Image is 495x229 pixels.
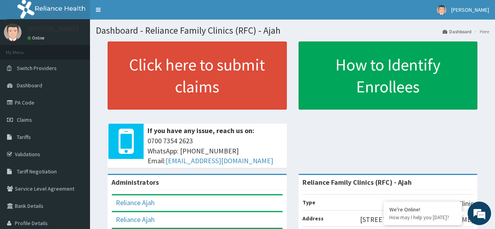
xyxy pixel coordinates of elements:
[389,214,456,221] p: How may I help you today?
[27,25,79,32] p: [PERSON_NAME]
[299,41,478,110] a: How to Identify Enrollees
[389,206,456,213] div: We're Online!
[148,136,283,166] span: 0700 7354 2623 WhatsApp: [PHONE_NUMBER] Email:
[17,116,32,123] span: Claims
[166,156,273,165] a: [EMAIL_ADDRESS][DOMAIN_NAME]
[360,215,473,225] p: [STREET_ADDRESS][PERSON_NAME]
[4,23,22,41] img: User Image
[148,126,254,135] b: If you have any issue, reach us on:
[112,178,159,187] b: Administrators
[17,82,42,89] span: Dashboard
[472,28,489,35] li: Here
[302,178,412,187] strong: Reliance Family Clinics (RFC) - Ajah
[17,65,57,72] span: Switch Providers
[458,198,473,209] p: Clinic
[17,133,31,141] span: Tariffs
[108,41,287,110] a: Click here to submit claims
[116,198,155,207] a: Reliance Ajah
[116,215,155,224] a: Reliance Ajah
[302,199,315,206] b: Type
[451,6,489,13] span: [PERSON_NAME]
[437,5,446,15] img: User Image
[443,28,472,35] a: Dashboard
[27,35,46,41] a: Online
[96,25,489,36] h1: Dashboard - Reliance Family Clinics (RFC) - Ajah
[302,215,324,222] b: Address
[17,168,57,175] span: Tariff Negotiation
